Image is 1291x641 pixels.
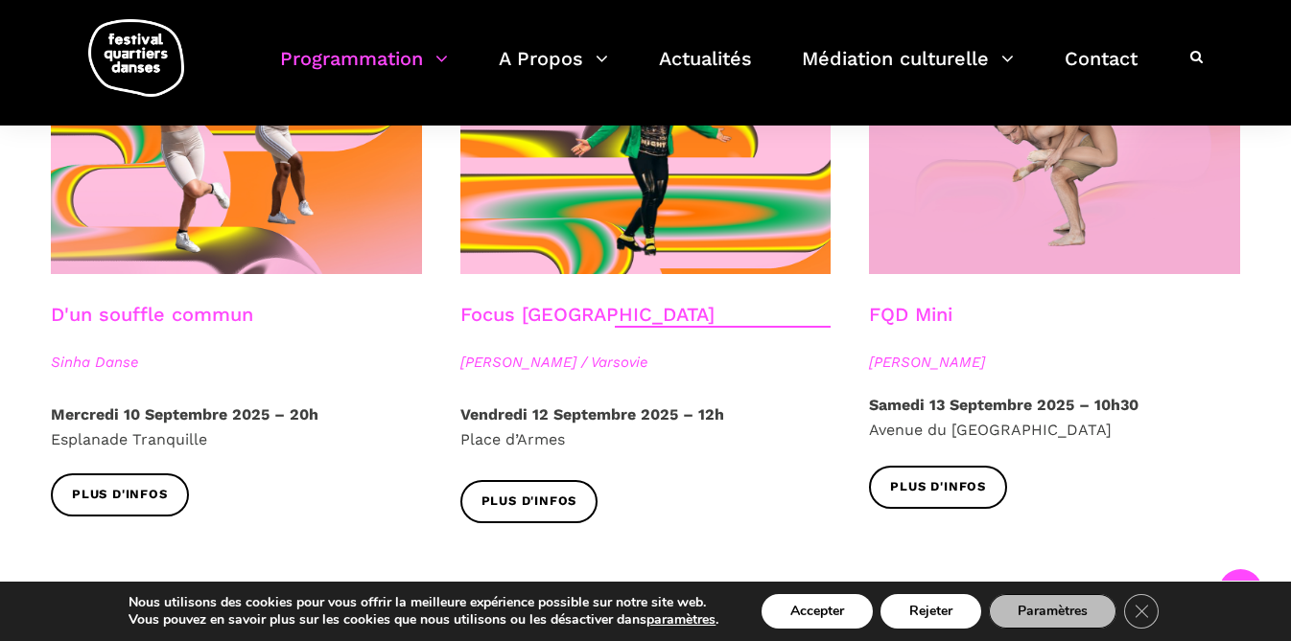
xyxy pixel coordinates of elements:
button: Accepter [762,594,873,629]
button: Rejeter [880,594,981,629]
button: Close GDPR Cookie Banner [1124,594,1159,629]
a: FQD Mini [869,303,952,326]
p: Place d’Armes [460,402,832,451]
a: Plus d'infos [51,473,189,516]
span: Plus d'infos [890,477,986,497]
img: logo-fqd-med [88,19,184,97]
a: Médiation culturelle [802,42,1014,99]
a: A Propos [499,42,608,99]
button: Paramètres [989,594,1116,629]
a: Actualités [659,42,752,99]
p: Vous pouvez en savoir plus sur les cookies que nous utilisons ou les désactiver dans . [129,611,718,629]
strong: Mercredi 10 Septembre 2025 – 20h [51,405,318,424]
span: [PERSON_NAME] [869,351,1240,374]
span: Esplanade Tranquille [51,430,207,448]
strong: Samedi 13 Septembre 2025 – 10h30 [869,396,1138,414]
strong: Vendredi 12 Septembre 2025 – 12h [460,405,724,424]
span: Plus d'infos [72,485,168,505]
a: Programmation [280,42,448,99]
span: Avenue du [GEOGRAPHIC_DATA] [869,421,1112,439]
a: Focus [GEOGRAPHIC_DATA] [460,303,715,326]
a: Plus d'infos [869,466,1007,509]
span: Plus d'infos [481,492,577,512]
span: Sinha Danse [51,351,422,374]
a: Contact [1065,42,1138,99]
p: Nous utilisons des cookies pour vous offrir la meilleure expérience possible sur notre site web. [129,594,718,611]
span: [PERSON_NAME] / Varsovie [460,351,832,374]
button: paramètres [646,611,716,629]
a: Plus d'infos [460,480,599,523]
a: D'un souffle commun [51,303,253,326]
